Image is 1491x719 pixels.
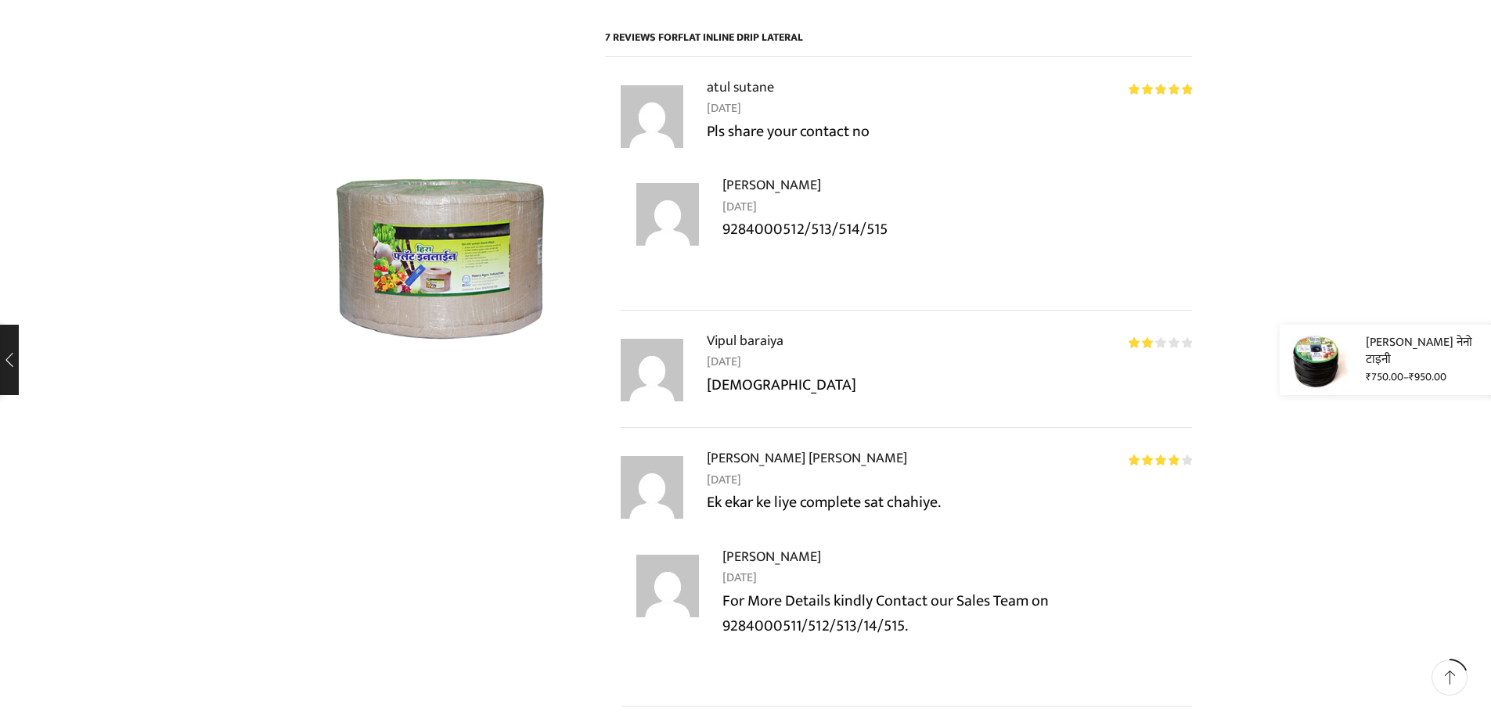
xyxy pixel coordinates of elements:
[678,28,803,46] span: Flat Inline Drip Lateral
[722,588,1192,638] p: For More Details kindly Contact our Sales Team on 9284000511/512/513/14/515.
[1129,84,1192,95] div: Rated 5 out of 5
[707,329,783,352] strong: Vipul baraiya
[605,30,1192,57] h2: 7 reviews for
[707,447,907,469] strong: [PERSON_NAME] [PERSON_NAME]
[1409,368,1446,386] bdi: 950.00
[1366,333,1487,369] a: [PERSON_NAME] नेनो टाइनी
[1129,84,1192,95] span: Rated out of 5
[707,470,1192,491] time: [DATE]
[722,217,1192,242] p: 9284000512/513/514/515
[722,568,1192,588] time: [DATE]
[722,174,821,196] strong: [PERSON_NAME]
[707,352,1192,372] time: [DATE]
[1366,368,1403,386] bdi: 750.00
[722,197,1192,217] time: [DATE]
[707,119,1192,144] p: Pls share your contact no
[1366,368,1371,386] span: ₹
[707,99,1192,119] time: [DATE]
[1129,337,1154,348] span: Rated out of 5
[1366,368,1487,386] p: –
[722,545,821,568] strong: [PERSON_NAME]
[1129,455,1179,466] span: Rated out of 5
[1129,455,1192,466] div: Rated 4 out of 5
[707,372,1192,397] p: [DEMOGRAPHIC_DATA]
[1280,325,1350,395] img: nano drip
[1409,368,1414,386] span: ₹
[1129,337,1192,348] div: Rated 2 out of 5
[707,76,774,99] strong: atul sutane
[707,490,1192,515] p: Ek ekar ke liye complete sat chahiye.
